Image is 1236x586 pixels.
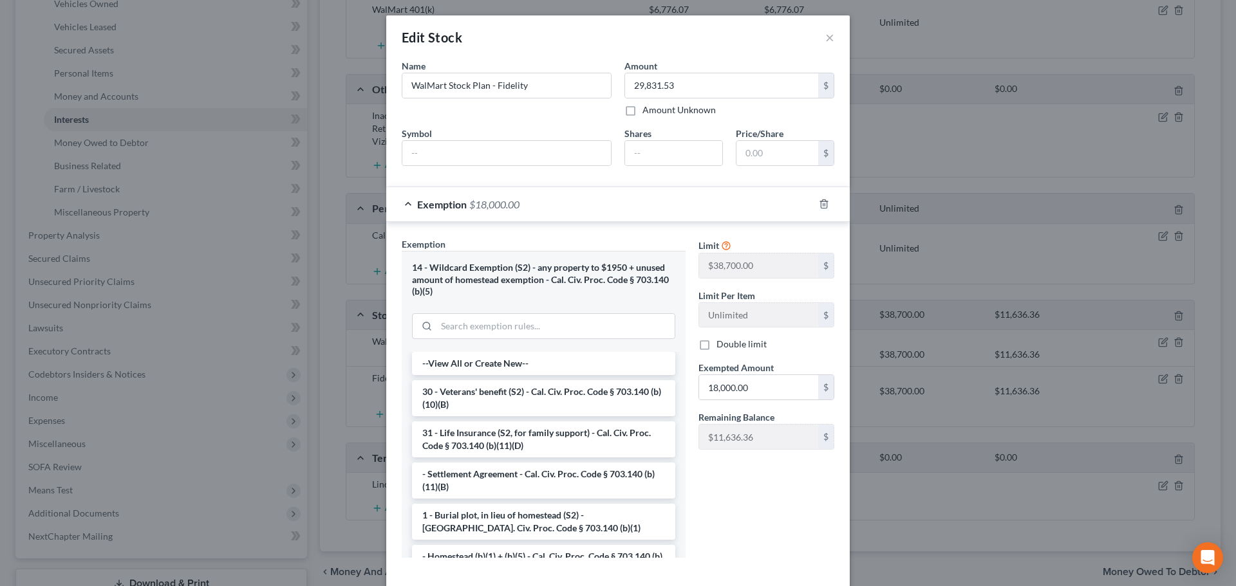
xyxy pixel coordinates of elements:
[402,60,426,71] span: Name
[412,421,675,457] li: 31 - Life Insurance (S2, for family support) - Cal. Civ. Proc. Code § 703.140 (b)(11)(D)
[469,198,520,210] span: $18,000.00
[699,375,818,399] input: 0.00
[436,314,675,338] input: Search exemption rules...
[624,127,651,140] label: Shares
[1192,542,1223,573] div: Open Intercom Messenger
[699,303,818,327] input: --
[402,127,432,140] label: Symbol
[736,141,818,165] input: 0.00
[412,504,675,540] li: 1 - Burial plot, in lieu of homestead (S2) - [GEOGRAPHIC_DATA]. Civ. Proc. Code § 703.140 (b)(1)
[818,375,834,399] div: $
[698,289,755,302] label: Limit Per Item
[818,141,834,165] div: $
[818,73,834,98] div: $
[699,253,818,278] input: --
[698,410,774,424] label: Remaining Balance
[818,303,834,327] div: $
[736,127,783,140] label: Price/Share
[412,545,675,581] li: - Homestead (b)(1) + (b)(5) - Cal. Civ. Proc. Code § 703.140 (b)(1)(b)(5)
[624,59,657,73] label: Amount
[402,141,611,165] input: --
[698,240,719,251] span: Limit
[412,462,675,499] li: - Settlement Agreement - Cal. Civ. Proc. Code § 703.140 (b)(11)(B)
[818,253,834,278] div: $
[412,352,675,375] li: --View All or Create New--
[698,362,774,373] span: Exempted Amount
[699,425,818,449] input: --
[642,104,716,116] label: Amount Unknown
[412,380,675,416] li: 30 - Veterans' benefit (S2) - Cal. Civ. Proc. Code § 703.140 (b)(10)(B)
[625,141,722,165] input: --
[825,30,834,45] button: ×
[412,262,675,298] div: 14 - Wildcard Exemption (S2) - any property to $1950 + unused amount of homestead exemption - Cal...
[625,73,818,98] input: 0.00
[402,73,611,98] input: Enter name...
[417,198,467,210] span: Exemption
[402,239,445,250] span: Exemption
[716,338,767,351] label: Double limit
[818,425,834,449] div: $
[402,28,462,46] div: Edit Stock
